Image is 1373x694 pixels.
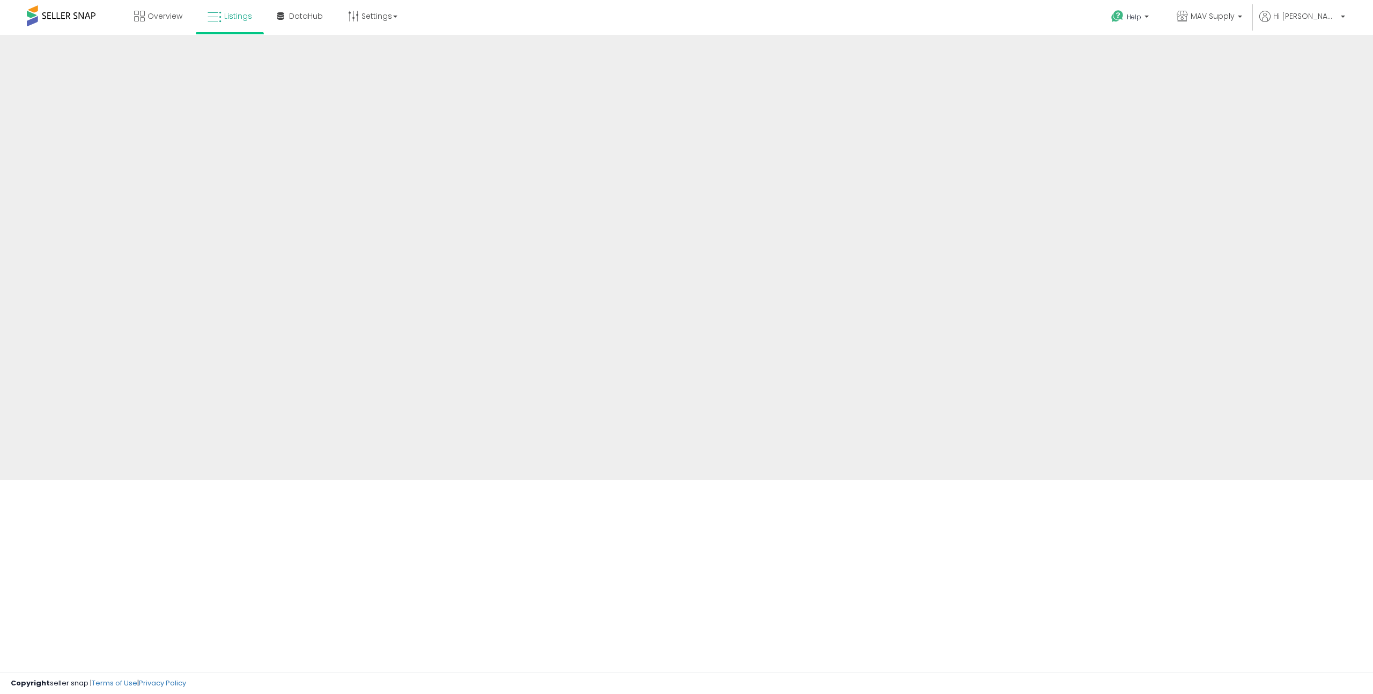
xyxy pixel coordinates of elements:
[1111,10,1124,23] i: Get Help
[1259,11,1345,35] a: Hi [PERSON_NAME]
[147,11,182,21] span: Overview
[1103,2,1160,35] a: Help
[1127,12,1141,21] span: Help
[289,11,323,21] span: DataHub
[1273,11,1338,21] span: Hi [PERSON_NAME]
[1191,11,1235,21] span: MAV Supply
[224,11,252,21] span: Listings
